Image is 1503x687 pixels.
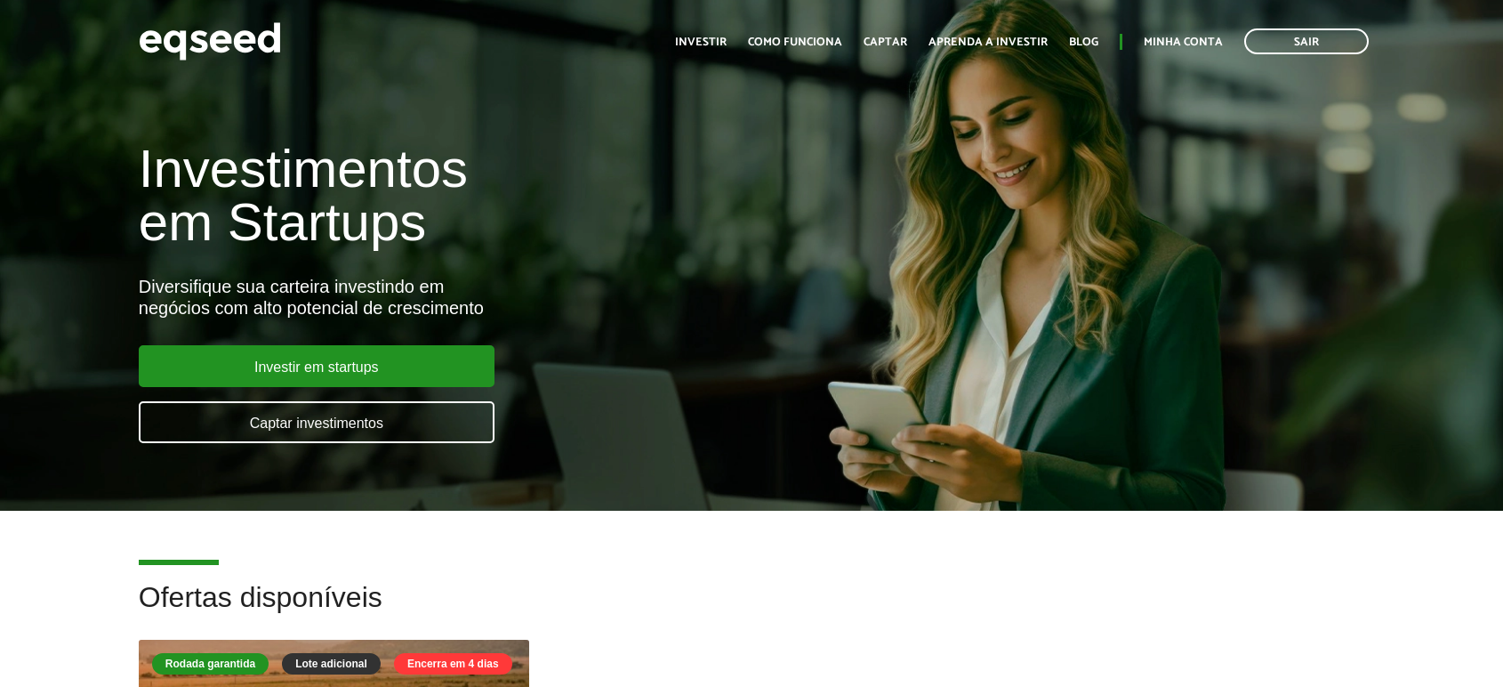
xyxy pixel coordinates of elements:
[675,36,727,48] a: Investir
[928,36,1048,48] a: Aprenda a investir
[748,36,842,48] a: Como funciona
[139,401,494,443] a: Captar investimentos
[139,582,1364,640] h2: Ofertas disponíveis
[139,18,281,65] img: EqSeed
[1144,36,1223,48] a: Minha conta
[152,653,269,675] div: Rodada garantida
[139,345,494,387] a: Investir em startups
[282,653,381,675] div: Lote adicional
[139,142,864,249] h1: Investimentos em Startups
[864,36,907,48] a: Captar
[139,276,864,319] div: Diversifique sua carteira investindo em negócios com alto potencial de crescimento
[394,653,512,675] div: Encerra em 4 dias
[1244,28,1369,54] a: Sair
[1069,36,1098,48] a: Blog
